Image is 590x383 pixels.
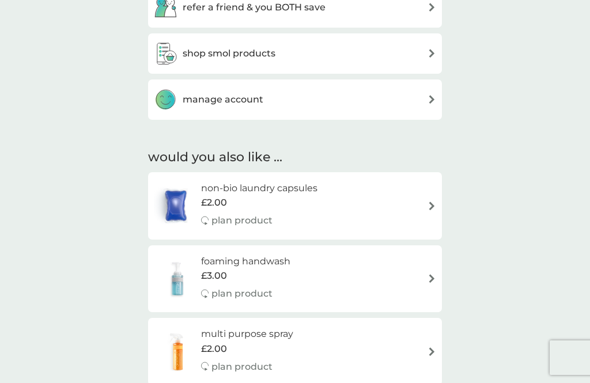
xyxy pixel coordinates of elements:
[428,274,436,283] img: arrow right
[201,342,227,357] span: £2.00
[183,46,275,61] h3: shop smol products
[154,259,201,299] img: foaming handwash
[428,3,436,12] img: arrow right
[201,181,317,196] h6: non-bio laundry capsules
[154,185,198,226] img: non-bio laundry capsules
[428,202,436,210] img: arrow right
[201,327,293,342] h6: multi purpose spray
[201,268,227,283] span: £3.00
[211,213,273,228] p: plan product
[201,254,290,269] h6: foaming handwash
[211,286,273,301] p: plan product
[428,95,436,104] img: arrow right
[428,347,436,356] img: arrow right
[211,359,273,374] p: plan product
[183,92,263,107] h3: manage account
[154,332,201,372] img: multi purpose spray
[201,195,227,210] span: £2.00
[428,49,436,58] img: arrow right
[148,149,442,166] h2: would you also like ...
